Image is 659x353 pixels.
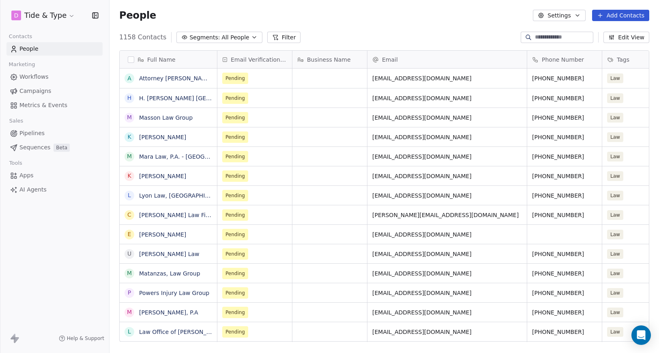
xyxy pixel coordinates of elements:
[127,269,132,278] div: M
[225,153,245,161] span: Pending
[532,211,597,219] span: [PHONE_NUMBER]
[372,74,522,82] span: [EMAIL_ADDRESS][DOMAIN_NAME]
[14,11,19,19] span: D
[532,153,597,161] span: [PHONE_NUMBER]
[147,56,176,64] span: Full Name
[617,56,629,64] span: Tags
[19,87,51,95] span: Campaigns
[6,183,103,196] a: AI Agents
[139,153,270,160] a: Mara Law, P.A. - [GEOGRAPHIC_DATA] location
[372,308,522,316] span: [EMAIL_ADDRESS][DOMAIN_NAME]
[139,212,213,218] a: [PERSON_NAME] Law Firm
[225,211,245,219] span: Pending
[54,144,70,152] span: Beta
[139,95,255,101] a: H. [PERSON_NAME] [GEOGRAPHIC_DATA]
[225,114,245,122] span: Pending
[532,269,597,278] span: [PHONE_NUMBER]
[367,51,527,68] div: Email
[139,192,229,199] a: Lyon Law, [GEOGRAPHIC_DATA]
[6,157,26,169] span: Tools
[372,211,522,219] span: [PERSON_NAME][EMAIL_ADDRESS][DOMAIN_NAME]
[6,99,103,112] a: Metrics & Events
[532,328,597,336] span: [PHONE_NUMBER]
[119,32,166,42] span: 1158 Contacts
[139,270,200,277] a: Matanzas, Law Group
[19,45,39,53] span: People
[127,74,131,83] div: A
[59,335,104,342] a: Help & Support
[67,335,104,342] span: Help & Support
[532,250,597,258] span: [PHONE_NUMBER]
[532,114,597,122] span: [PHONE_NUMBER]
[225,133,245,141] span: Pending
[225,172,245,180] span: Pending
[527,51,602,68] div: Phone Number
[372,153,522,161] span: [EMAIL_ADDRESS][DOMAIN_NAME]
[128,191,131,200] div: L
[607,269,623,278] span: Law
[225,308,245,316] span: Pending
[372,94,522,102] span: [EMAIL_ADDRESS][DOMAIN_NAME]
[607,73,623,83] span: Law
[607,152,623,161] span: Law
[128,288,131,297] div: P
[372,133,522,141] span: [EMAIL_ADDRESS][DOMAIN_NAME]
[225,74,245,82] span: Pending
[19,73,49,81] span: Workflows
[139,309,198,316] a: [PERSON_NAME], P.A
[292,51,367,68] div: Business Name
[542,56,584,64] span: Phone Number
[127,113,132,122] div: M
[189,33,220,42] span: Segments:
[372,172,522,180] span: [EMAIL_ADDRESS][DOMAIN_NAME]
[225,328,245,336] span: Pending
[127,211,131,219] div: C
[372,289,522,297] span: [EMAIL_ADDRESS][DOMAIN_NAME]
[120,69,217,342] div: grid
[139,173,186,179] a: [PERSON_NAME]
[6,141,103,154] a: SequencesBeta
[139,329,225,335] a: Law Office of [PERSON_NAME]
[19,101,67,110] span: Metrics & Events
[19,143,50,152] span: Sequences
[225,269,245,278] span: Pending
[372,230,522,239] span: [EMAIL_ADDRESS][DOMAIN_NAME]
[607,308,623,317] span: Law
[607,171,623,181] span: Law
[607,288,623,298] span: Law
[10,9,77,22] button: DTide & Type
[24,10,67,21] span: Tide & Type
[533,10,585,21] button: Settings
[607,113,623,123] span: Law
[19,171,34,180] span: Apps
[372,250,522,258] span: [EMAIL_ADDRESS][DOMAIN_NAME]
[6,70,103,84] a: Workflows
[139,75,363,82] a: Attorney [PERSON_NAME] [PERSON_NAME] | [GEOGRAPHIC_DATA], [US_STATE]
[6,169,103,182] a: Apps
[307,56,351,64] span: Business Name
[607,132,623,142] span: Law
[532,74,597,82] span: [PHONE_NUMBER]
[127,152,132,161] div: M
[139,251,200,257] a: [PERSON_NAME] Law
[631,325,651,345] div: Open Intercom Messenger
[139,134,186,140] a: [PERSON_NAME]
[5,58,39,71] span: Marketing
[19,185,47,194] span: AI Agents
[225,250,245,258] span: Pending
[5,30,36,43] span: Contacts
[6,42,103,56] a: People
[128,230,131,239] div: E
[267,32,301,43] button: Filter
[532,289,597,297] span: [PHONE_NUMBER]
[6,127,103,140] a: Pipelines
[139,114,193,121] a: Masson Law Group
[607,210,623,220] span: Law
[532,308,597,316] span: [PHONE_NUMBER]
[127,94,132,102] div: H
[372,269,522,278] span: [EMAIL_ADDRESS][DOMAIN_NAME]
[225,230,245,239] span: Pending
[128,327,131,336] div: L
[127,250,131,258] div: U
[217,51,292,68] div: Email Verification Status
